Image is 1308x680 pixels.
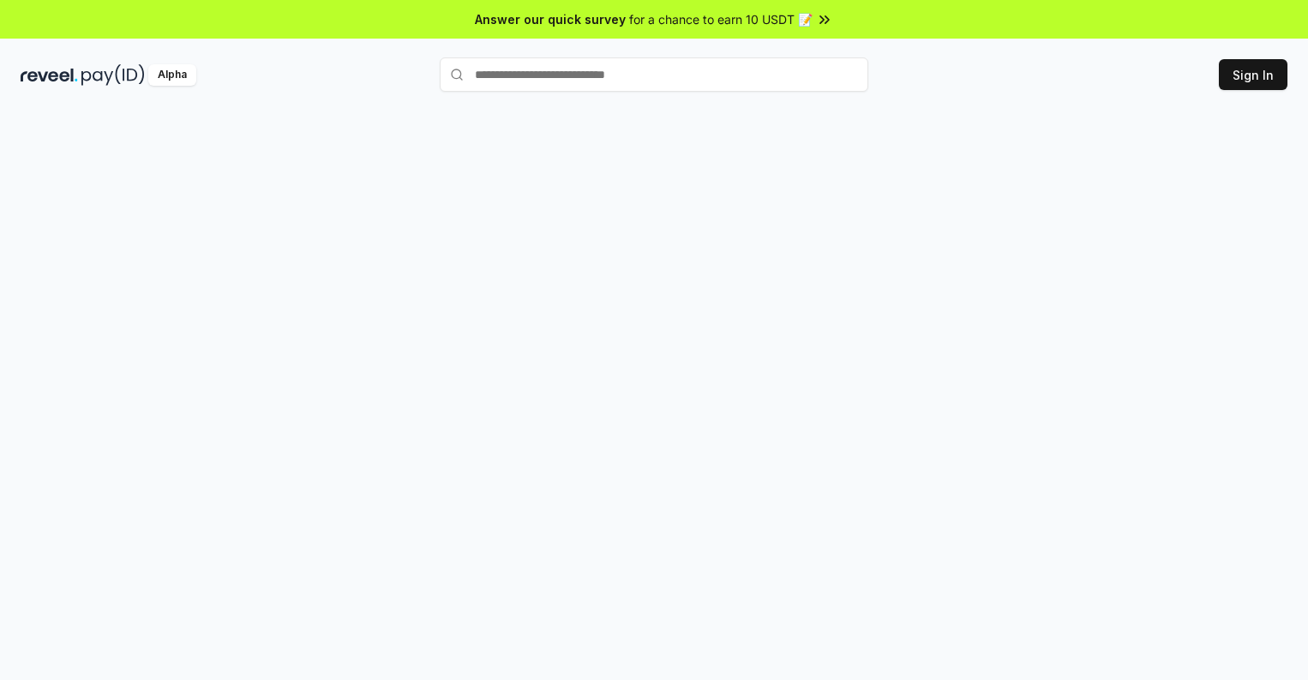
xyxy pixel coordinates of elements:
[629,10,813,28] span: for a chance to earn 10 USDT 📝
[475,10,626,28] span: Answer our quick survey
[1219,59,1287,90] button: Sign In
[148,64,196,86] div: Alpha
[81,64,145,86] img: pay_id
[21,64,78,86] img: reveel_dark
